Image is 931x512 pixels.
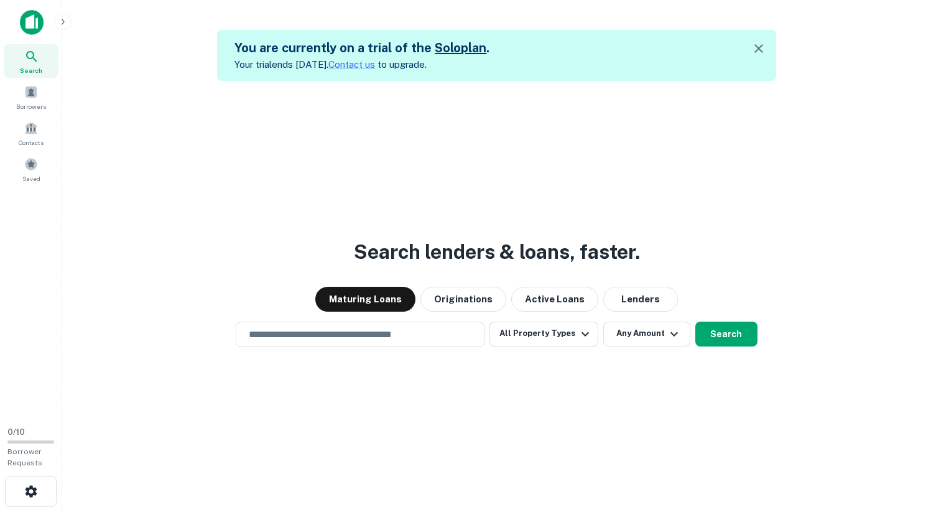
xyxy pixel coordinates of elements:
button: Maturing Loans [315,287,415,312]
button: Search [695,322,757,347]
a: Soloplan [435,40,486,55]
span: Borrowers [16,101,46,111]
img: capitalize-icon.png [20,10,44,35]
button: Lenders [603,287,678,312]
button: Originations [420,287,506,312]
span: Saved [22,174,40,184]
span: Borrower Requests [7,447,42,467]
h5: You are currently on a trial of the . [234,39,489,57]
a: Search [4,44,58,78]
h3: Search lenders & loans, faster. [354,237,640,267]
button: All Property Types [489,322,598,347]
a: Saved [4,152,58,186]
a: Contacts [4,116,58,150]
button: Active Loans [511,287,598,312]
span: Search [20,65,42,75]
p: Your trial ends [DATE]. to upgrade. [234,57,489,72]
span: 0 / 10 [7,427,25,437]
span: Contacts [19,137,44,147]
a: Contact us [328,59,375,70]
a: Borrowers [4,80,58,114]
button: Any Amount [603,322,690,347]
iframe: Chat Widget [869,412,931,472]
